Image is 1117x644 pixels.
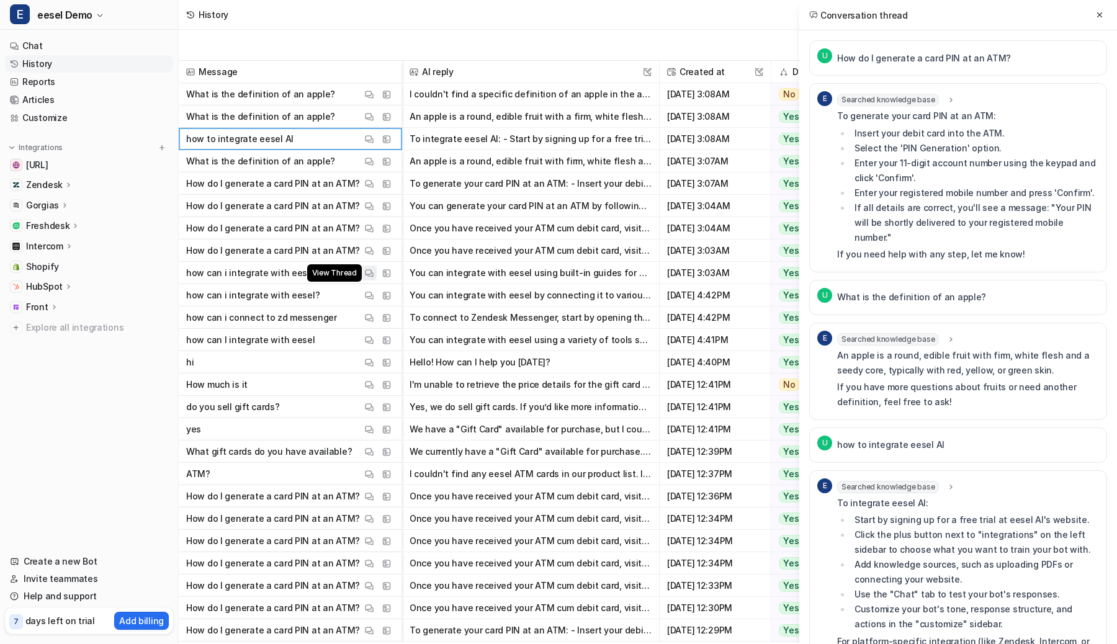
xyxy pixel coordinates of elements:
span: [DATE] 4:40PM [665,351,766,373]
p: HubSpot [26,280,63,293]
button: We have a "Gift Card" available for purchase, but I couldn't find specific details about the deno... [410,418,652,441]
a: Customize [5,109,173,127]
span: Yes [779,624,803,637]
span: Searched knowledge base [837,481,939,493]
span: Yes [779,222,803,235]
span: E [817,91,832,106]
button: Once you have received your ATM cum debit card, visit any one of the nearest ATMs. Follow the ste... [410,530,652,552]
span: eesel Demo [37,6,92,24]
p: Add billing [119,614,164,627]
p: How do I generate a card PIN at an ATM? [837,51,1011,66]
button: I couldn't find a specific definition of an apple in the available resources. Could you please re... [410,83,652,105]
span: [URL] [26,159,48,171]
span: Yes [779,557,803,570]
span: Yes [779,200,803,212]
span: Yes [779,602,803,614]
span: U [817,436,832,450]
span: U [817,48,832,63]
span: E [817,331,832,346]
p: How do I generate a card PIN at an ATM? [186,172,360,195]
p: yes [186,418,201,441]
span: Shopify [26,261,59,273]
h2: Deflection [792,61,837,83]
span: U [817,288,832,303]
button: Yes [771,418,848,441]
span: Created at [665,61,766,83]
li: Enter your registered mobile number and press 'Confirm'. [851,186,1099,200]
span: [DATE] 12:29PM [665,619,766,642]
button: Once you have received your ATM cum debit card, visit any one of the nearest ATMs. Follow these s... [410,508,652,530]
button: To generate your card PIN at an ATM: - Insert your debit card into the ATM. - Select the 'PIN Gen... [410,172,652,195]
button: Yes [771,597,848,619]
span: Message [184,61,397,83]
a: Chat [5,37,173,55]
p: 7 [14,616,19,627]
button: Once you have received your ATM cum debit card, visit any one of the nearest ATMs. Follow these s... [410,239,652,262]
span: [DATE] 12:34PM [665,552,766,575]
button: Once you have received your ATM cum debit card, visit any one of the nearest ATMs. Follow the ste... [410,575,652,597]
button: Yes [771,284,848,306]
button: Yes [771,351,848,373]
button: Yes [771,508,848,530]
a: Invite teammates [5,570,173,588]
a: History [5,55,173,73]
span: [DATE] 3:08AM [665,128,766,150]
span: [DATE] 12:37PM [665,463,766,485]
span: E [10,4,30,24]
p: If you need help with any step, let me know! [837,247,1099,262]
img: menu_add.svg [158,143,166,152]
p: If you have more questions about fruits or need another definition, feel free to ask! [837,380,1099,409]
span: No [779,88,800,101]
span: Yes [779,267,803,279]
span: Yes [779,289,803,302]
p: What is the definition of an apple? [186,83,335,105]
span: Yes [779,334,803,346]
button: Yes [771,463,848,485]
button: Yes [771,195,848,217]
p: How much is it [186,373,248,396]
img: Shopify [12,263,20,271]
button: Yes [771,150,848,172]
button: You can generate your card PIN at an ATM by following these steps: - Insert your debit card in th... [410,195,652,217]
p: Zendesk [26,179,63,191]
span: [DATE] 3:08AM [665,105,766,128]
p: How do I generate a card PIN at an ATM? [186,530,360,552]
img: Front [12,303,20,311]
li: Use the "Chat" tab to test your bot's responses. [851,587,1099,602]
span: [DATE] 12:41PM [665,396,766,418]
span: [DATE] 4:42PM [665,306,766,329]
p: What gift cards do you have available? [186,441,352,463]
span: [DATE] 3:03AM [665,262,766,284]
a: Articles [5,91,173,109]
p: How do I generate a card PIN at an ATM? [186,508,360,530]
span: Yes [779,244,803,257]
p: To generate your card PIN at an ATM: [837,109,1099,123]
p: how can i integrate with eesel? [186,262,320,284]
p: What is the definition of an apple? [186,150,335,172]
span: Yes [779,445,803,458]
span: Yes [779,535,803,547]
p: how to integrate eesel AI [837,437,944,452]
img: Intercom [12,243,20,250]
span: Yes [779,177,803,190]
span: [DATE] 4:42PM [665,284,766,306]
span: Yes [779,155,803,168]
button: I couldn't find any eesel ATM cards in our product list. If you meant something else or need info... [410,463,652,485]
span: [DATE] 4:41PM [665,329,766,351]
h2: Conversation thread [809,9,908,22]
span: AI reply [407,61,654,83]
span: Yes [779,133,803,145]
span: [DATE] 12:41PM [665,373,766,396]
button: You can integrate with eesel using built-in guides for various platforms like Zendesk, Freshdesk,... [410,262,652,284]
button: To integrate eesel AI: - Start by signing up for a free trial at eesel AI's website. - Click the ... [410,128,652,150]
span: Yes [779,579,803,592]
span: [DATE] 12:39PM [665,441,766,463]
span: Searched knowledge base [837,333,939,346]
span: Yes [779,356,803,369]
p: How do I generate a card PIN at an ATM? [186,239,360,262]
span: [DATE] 3:03AM [665,239,766,262]
button: View Thread [362,266,377,280]
button: Yes [771,441,848,463]
img: Zendesk [12,181,20,189]
span: Yes [779,490,803,503]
